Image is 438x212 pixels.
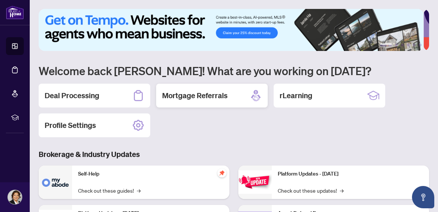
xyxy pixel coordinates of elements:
[6,6,24,19] img: logo
[218,168,226,177] span: pushpin
[8,190,22,204] img: Profile Icon
[78,186,141,195] a: Check out these guides!→
[137,186,141,195] span: →
[401,44,404,46] button: 3
[278,170,423,178] p: Platform Updates - [DATE]
[78,170,223,178] p: Self-Help
[280,90,312,101] h2: rLearning
[380,44,392,46] button: 1
[413,44,416,46] button: 5
[45,90,99,101] h2: Deal Processing
[419,44,422,46] button: 6
[340,186,344,195] span: →
[39,9,423,51] img: Slide 0
[278,186,344,195] a: Check out these updates!→
[39,166,72,199] img: Self-Help
[45,120,96,131] h2: Profile Settings
[162,90,228,101] h2: Mortgage Referrals
[39,149,429,160] h3: Brokerage & Industry Updates
[407,44,410,46] button: 4
[39,64,429,78] h1: Welcome back [PERSON_NAME]! What are you working on [DATE]?
[395,44,398,46] button: 2
[238,170,272,194] img: Platform Updates - June 23, 2025
[412,186,434,208] button: Open asap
